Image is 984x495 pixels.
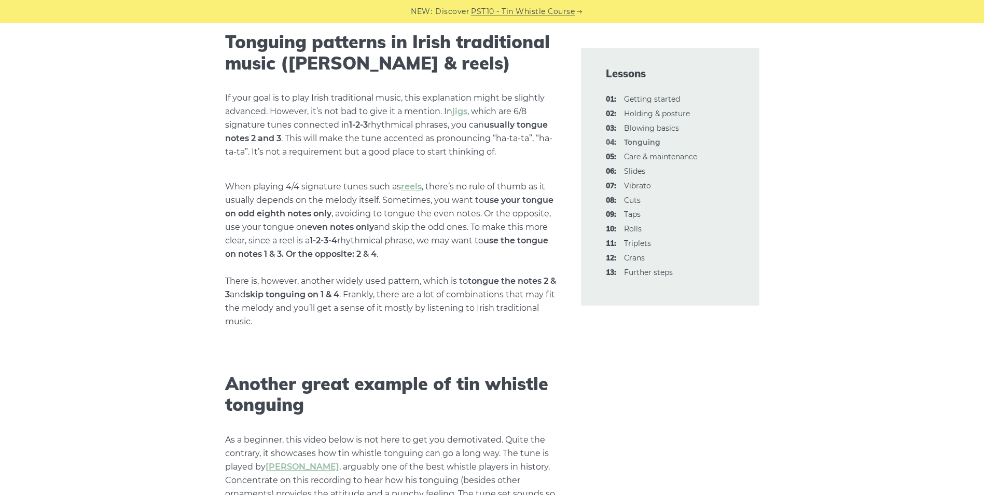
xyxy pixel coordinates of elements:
[452,106,467,116] a: jigs
[435,6,469,18] span: Discover
[411,6,432,18] span: NEW:
[606,108,616,120] span: 02:
[225,91,556,159] p: If your goal is to play Irish traditional music, this explanation might be slightly advanced. How...
[225,276,556,299] strong: tongue the notes 2 & 3
[310,236,337,245] strong: 1-2-3-4
[606,166,616,178] span: 06:
[606,93,616,106] span: 01:
[225,180,556,328] p: When playing 4/4 signature tunes such as , there’s no rule of thumb as it usually depends on the ...
[606,66,734,81] span: Lessons
[606,267,616,279] span: 13:
[307,222,374,232] strong: even notes only
[606,180,616,192] span: 07:
[606,238,616,250] span: 11:
[624,137,660,147] strong: Tonguing
[471,6,575,18] a: PST10 - Tin Whistle Course
[624,196,641,205] a: 08:Cuts
[606,223,616,236] span: 10:
[624,268,673,277] a: 13:Further steps
[606,252,616,265] span: 12:
[225,374,556,416] h2: Another great example of tin whistle tonguing
[225,32,556,74] h2: Tonguing patterns in Irish traditional music ([PERSON_NAME] & reels)
[401,182,422,191] a: reels
[606,122,616,135] span: 03:
[624,109,690,118] a: 02:Holding & posture
[349,120,368,130] strong: 1-2-3
[624,167,645,176] a: 06:Slides
[624,224,642,233] a: 10:Rolls
[624,239,651,248] a: 11:Triplets
[266,462,339,472] a: [PERSON_NAME]
[624,152,697,161] a: 05:Care & maintenance
[624,210,641,219] a: 09:Taps
[624,123,679,133] a: 03:Blowing basics
[606,136,616,149] span: 04:
[606,209,616,221] span: 09:
[624,181,651,190] a: 07:Vibrato
[624,94,680,104] a: 01:Getting started
[606,195,616,207] span: 08:
[246,290,339,299] strong: skip tonguing on 1 & 4
[606,151,616,163] span: 05:
[624,253,645,263] a: 12:Crans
